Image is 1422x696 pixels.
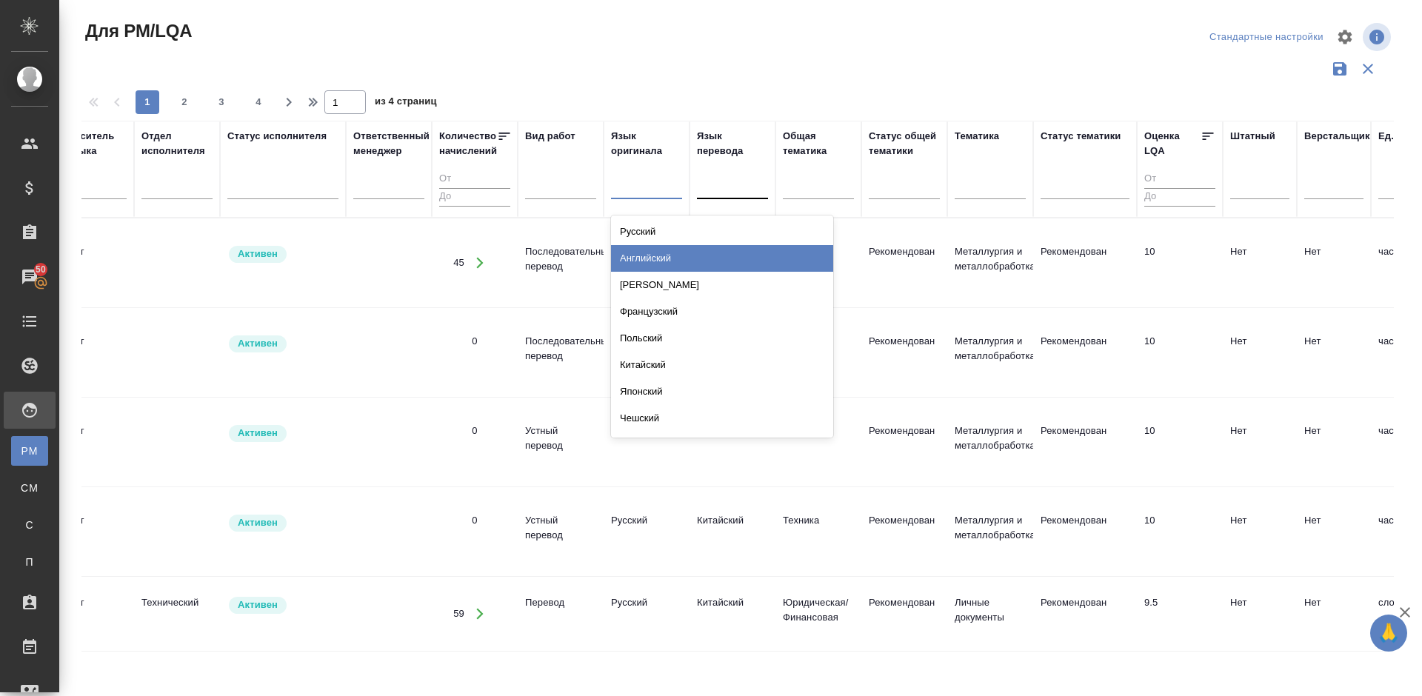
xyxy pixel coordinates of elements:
div: Вид работ [525,129,575,144]
td: Нет [1297,327,1371,378]
span: 4 [247,95,270,110]
div: Английский [611,245,833,272]
td: Нет [1297,237,1371,289]
td: Рекомендован [1033,327,1137,378]
span: 3 [210,95,233,110]
div: Штатный [1230,129,1275,144]
span: Настроить таблицу [1327,19,1363,55]
input: От [1144,170,1215,189]
div: Сербский [611,432,833,458]
input: От [439,170,510,189]
td: Металлургия и металлобработка [947,416,1033,468]
div: 45 [453,255,464,270]
div: Рядовой исполнитель: назначай с учетом рейтинга [227,334,338,354]
td: Металлургия и металлобработка [947,237,1033,289]
span: PM [19,444,41,458]
span: Посмотреть информацию [1363,23,1394,51]
td: Нет [60,237,134,289]
td: Нет [1297,506,1371,558]
td: Металлургия и металлобработка [947,327,1033,378]
div: Ед. изм. [1378,129,1418,144]
span: CM [19,481,41,495]
div: Рядовой исполнитель: назначай с учетом рейтинга [227,244,338,264]
div: Французский [611,298,833,325]
button: 3 [210,90,233,114]
div: Количество начислений [439,129,497,158]
button: Сохранить фильтры [1326,55,1354,83]
td: Нет [60,327,134,378]
td: Рекомендован [861,416,947,468]
td: Рекомендован [861,588,947,640]
div: 59 [453,606,464,621]
td: Последовательный перевод [518,327,604,378]
td: Русский [604,506,690,558]
button: Открыть работы [465,599,495,629]
input: До [1144,188,1215,207]
div: 0 [472,513,477,528]
p: Активен [238,426,278,441]
td: Нет [1223,416,1297,468]
button: Открыть работы [465,248,495,278]
td: Техника [775,506,861,558]
td: Нет [1223,237,1297,289]
div: Статус тематики [1041,129,1121,144]
div: Верстальщик [1304,129,1370,144]
td: Рекомендован [861,327,947,378]
div: Ответственный менеджер [353,129,430,158]
td: Китайский [690,588,775,640]
span: из 4 страниц [375,93,437,114]
td: Рекомендован [1033,588,1137,640]
span: С [19,518,41,532]
div: перевод идеальный/почти идеальный. Ни редактор, ни корректор не нужен [1144,334,1215,349]
td: Нет [60,416,134,468]
div: Китайский [611,352,833,378]
div: split button [1206,26,1327,49]
td: Китайский [604,237,690,289]
div: перевод идеальный/почти идеальный. Ни редактор, ни корректор не нужен [1144,424,1215,438]
td: Рекомендован [861,237,947,289]
p: Активен [238,247,278,261]
button: 🙏 [1370,615,1407,652]
div: перевод идеальный/почти идеальный. Ни редактор, ни корректор не нужен [1144,595,1215,610]
div: Язык оригинала [611,129,682,158]
p: Активен [238,515,278,530]
button: 2 [173,90,196,114]
td: Китайский [604,416,690,468]
button: Сбросить фильтры [1354,55,1382,83]
div: 0 [472,424,477,438]
td: Рекомендован [1033,506,1137,558]
span: 2 [173,95,196,110]
div: Рядовой исполнитель: назначай с учетом рейтинга [227,424,338,444]
div: 0 [472,334,477,349]
td: Нет [1223,506,1297,558]
div: Чешский [611,405,833,432]
span: 🙏 [1376,618,1401,649]
td: Личные документы [947,588,1033,640]
td: Нет [1297,416,1371,468]
td: Русский [604,327,690,378]
div: Отдел исполнителя [141,129,213,158]
p: Активен [238,336,278,351]
span: П [19,555,41,569]
a: П [11,547,48,577]
td: Устный перевод [518,506,604,558]
div: Статус исполнителя [227,129,327,144]
td: Металлургия и металлобработка [947,506,1033,558]
td: Техника [775,416,861,468]
td: Рекомендован [1033,237,1137,289]
a: PM [11,436,48,466]
div: перевод идеальный/почти идеальный. Ни редактор, ни корректор не нужен [1144,244,1215,259]
div: перевод идеальный/почти идеальный. Ни редактор, ни корректор не нужен [1144,513,1215,528]
td: Китайский [690,506,775,558]
td: Нет [60,506,134,558]
div: Японский [611,378,833,405]
td: Нет [60,588,134,640]
td: Технический [134,588,220,640]
a: CM [11,473,48,503]
input: До [439,188,510,207]
div: Тематика [955,129,999,144]
div: Рядовой исполнитель: назначай с учетом рейтинга [227,595,338,615]
td: Рекомендован [861,506,947,558]
span: 50 [27,262,55,277]
td: Рекомендован [1033,416,1137,468]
